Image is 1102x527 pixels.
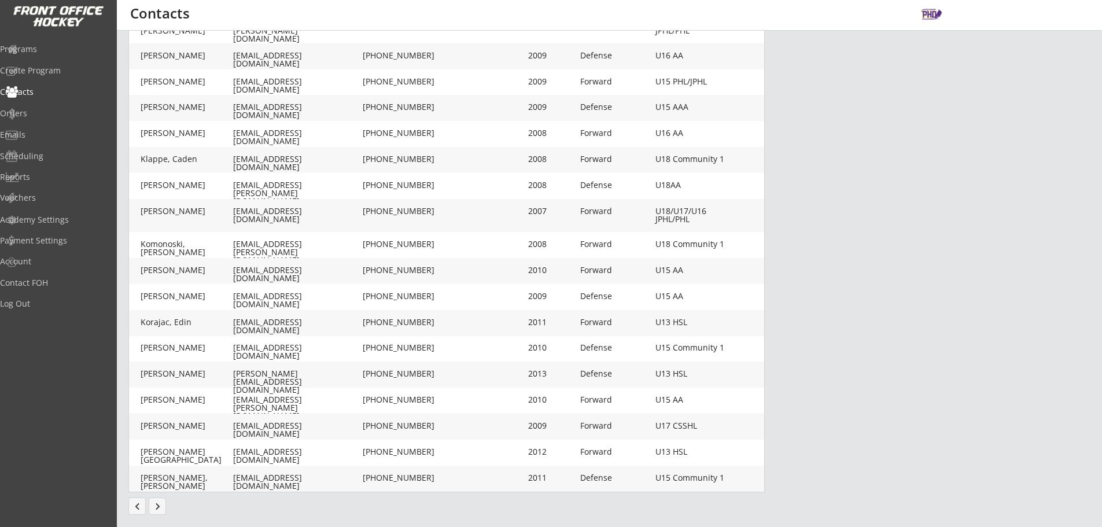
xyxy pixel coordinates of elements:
div: 2013 [528,370,574,378]
div: [EMAIL_ADDRESS][DOMAIN_NAME] [233,207,360,223]
div: Forward [580,78,650,86]
div: 2011 [528,318,574,326]
div: [EMAIL_ADDRESS][DOMAIN_NAME] [233,129,360,145]
div: [PERSON_NAME] [141,181,233,189]
div: 2010 [528,266,574,274]
div: [PHONE_NUMBER] [363,78,444,86]
div: U15 AA [655,396,725,404]
div: [PHONE_NUMBER] [363,103,444,111]
div: U13 HSL [655,370,725,378]
div: U18 Community 1 [655,240,725,248]
div: U15 AA [655,292,725,300]
div: Defense [580,474,650,482]
div: Defense [580,344,650,352]
div: Forward [580,129,650,137]
button: keyboard_arrow_right [149,497,166,515]
div: U15 AAA [655,103,725,111]
div: [PERSON_NAME] [141,344,233,352]
div: U17 CSSHL [655,422,725,430]
div: [EMAIL_ADDRESS][DOMAIN_NAME] [233,448,360,464]
div: U13 HSL [655,448,725,456]
div: U15 PHL/JPHL [655,78,725,86]
div: [PHONE_NUMBER] [363,474,444,482]
div: 2009 [528,78,574,86]
div: 2008 [528,155,574,163]
div: U15 AA [655,266,725,274]
div: Defense [580,292,650,300]
div: [EMAIL_ADDRESS][PERSON_NAME][DOMAIN_NAME] [233,240,360,264]
div: U18/U17/U16 JPHL/PHL [655,207,725,223]
div: U18AA [655,181,725,189]
div: [PHONE_NUMBER] [363,155,444,163]
div: [PHONE_NUMBER] [363,51,444,60]
div: Forward [580,266,650,274]
div: 2010 [528,396,574,404]
div: [EMAIL_ADDRESS][DOMAIN_NAME] [233,474,360,490]
div: [PHONE_NUMBER] [363,370,444,378]
div: U16 AA [655,51,725,60]
div: U18/U17/U16 JPHL/PHL [655,19,725,35]
div: Forward [580,422,650,430]
div: 2009 [528,292,574,300]
div: U18 Community 1 [655,155,725,163]
button: chevron_left [128,497,146,515]
div: 2011 [528,474,574,482]
div: [PERSON_NAME] [141,292,233,300]
div: [PERSON_NAME], [PERSON_NAME] [141,474,233,490]
div: [EMAIL_ADDRESS][DOMAIN_NAME] [233,318,360,334]
div: [PERSON_NAME] [141,422,233,430]
div: [EMAIL_ADDRESS][DOMAIN_NAME] [233,103,360,119]
div: [PHONE_NUMBER] [363,318,444,326]
div: 2007 [528,207,574,215]
div: [PERSON_NAME] [141,78,233,86]
div: [EMAIL_ADDRESS][DOMAIN_NAME] [233,155,360,171]
div: Forward [580,207,650,215]
div: [EMAIL_ADDRESS][PERSON_NAME][DOMAIN_NAME] [233,396,360,420]
div: [PERSON_NAME], [PERSON_NAME] [141,19,233,35]
div: [PERSON_NAME] [141,103,233,111]
div: [PERSON_NAME] [141,51,233,60]
div: [PHONE_NUMBER] [363,448,444,456]
div: 2012 [528,448,574,456]
div: [EMAIL_ADDRESS][DOMAIN_NAME] [233,78,360,94]
div: U13 HSL [655,318,725,326]
div: [PERSON_NAME] [141,207,233,215]
div: [PERSON_NAME][EMAIL_ADDRESS][DOMAIN_NAME] [233,370,360,394]
div: U16 AA [655,129,725,137]
div: Defense [580,51,650,60]
div: [EMAIL_ADDRESS][DOMAIN_NAME] [233,344,360,360]
div: 2008 [528,181,574,189]
div: Forward [580,448,650,456]
div: Komonoski, [PERSON_NAME] [141,240,233,256]
div: [EMAIL_ADDRESS][DOMAIN_NAME] [233,292,360,308]
div: U15 Community 1 [655,474,725,482]
div: [EMAIL_ADDRESS][DOMAIN_NAME] [233,51,360,68]
div: Defense [580,370,650,378]
div: [EMAIL_ADDRESS][DOMAIN_NAME] [233,422,360,438]
div: Forward [580,155,650,163]
div: Forward [580,318,650,326]
div: [PHONE_NUMBER] [363,240,444,248]
div: Forward [580,396,650,404]
div: U15 Community 1 [655,344,725,352]
div: [PERSON_NAME] [141,266,233,274]
div: [PHONE_NUMBER] [363,129,444,137]
div: [PHONE_NUMBER] [363,181,444,189]
div: 2008 [528,240,574,248]
div: [PERSON_NAME] [141,370,233,378]
div: [PHONE_NUMBER] [363,344,444,352]
div: Defense [580,181,650,189]
div: 2008 [528,129,574,137]
div: Korajac, Edin [141,318,233,326]
div: [PHONE_NUMBER] [363,207,444,215]
div: [PHONE_NUMBER] [363,292,444,300]
div: [PERSON_NAME][GEOGRAPHIC_DATA] [141,448,233,464]
div: Defense [580,103,650,111]
div: [PHONE_NUMBER] [363,422,444,430]
div: [PERSON_NAME] [141,129,233,137]
div: [PHONE_NUMBER] [363,266,444,274]
div: [EMAIL_ADDRESS][DOMAIN_NAME] [233,266,360,282]
div: 2010 [528,344,574,352]
div: [EMAIL_ADDRESS][PERSON_NAME][DOMAIN_NAME] [233,181,360,205]
div: 2009 [528,422,574,430]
